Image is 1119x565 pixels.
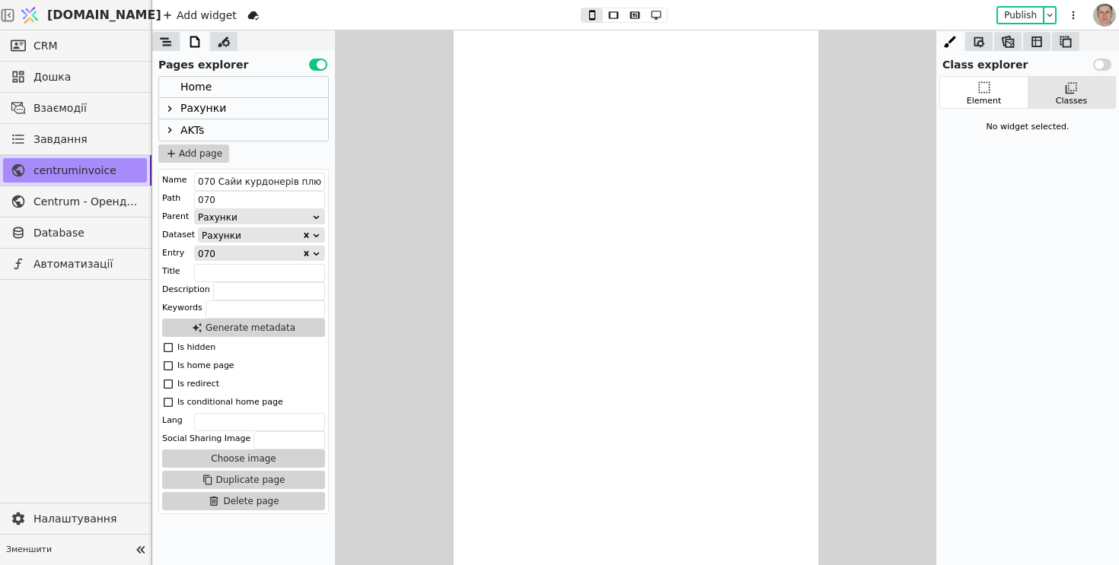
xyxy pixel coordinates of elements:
span: CRM [33,38,58,54]
a: [DOMAIN_NAME] [15,1,152,30]
span: Налаштування [33,511,139,527]
div: Element [967,95,1002,108]
button: Generate metadata [162,319,325,337]
div: Home [180,77,212,97]
span: Зменшити [6,544,130,557]
div: Рахунки [159,98,328,119]
div: AKTs [159,119,328,141]
div: Description [162,282,210,297]
a: centruminvoice [3,158,147,183]
div: Classes [1056,95,1087,108]
span: Автоматизації [33,256,139,272]
button: Delete page [162,492,325,510]
a: Centrum - Оренда офісних приміщень [3,189,147,214]
a: Database [3,221,147,245]
img: 1560949290925-CROPPED-IMG_0201-2-.jpg [1093,4,1116,27]
a: Завдання [3,127,147,151]
div: Social Sharing Image [162,431,250,446]
a: Взаємодії [3,96,147,120]
button: Duplicate page [162,471,325,489]
span: [DOMAIN_NAME] [47,6,161,24]
span: Завдання [33,132,88,148]
div: 070 [198,246,301,260]
div: Рахунки [198,210,311,224]
span: Centrum - Оренда офісних приміщень [33,194,139,210]
div: Path [162,191,180,206]
div: Keywords [162,300,202,316]
div: Lang [162,413,183,428]
button: Publish [998,8,1043,23]
div: No widget selected. [939,115,1116,140]
div: Is home page [177,358,234,373]
div: Pages explorer [152,51,335,73]
div: Is hidden [177,340,215,355]
div: Entry [162,246,184,261]
div: Class explorer [936,51,1119,73]
a: Дошка [3,65,147,89]
span: centruminvoice [33,163,139,179]
div: Name [162,173,186,188]
img: Logo [18,1,41,30]
button: Add page [158,144,229,163]
div: Рахунки [202,228,301,243]
div: Is conditional home page [177,395,283,410]
div: AKTs [180,119,204,141]
div: Home [159,77,328,98]
a: CRM [3,33,147,58]
button: Choose image [162,449,325,468]
div: Dataset [162,227,195,243]
div: Title [162,264,180,279]
a: Налаштування [3,506,147,531]
span: Дошка [33,69,139,85]
div: Рахунки [180,98,226,119]
span: Взаємодії [33,100,139,116]
a: Автоматизації [3,252,147,276]
div: Add widget [158,6,241,24]
div: Is redirect [177,376,219,392]
div: Parent [162,209,189,224]
span: Database [33,225,139,241]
